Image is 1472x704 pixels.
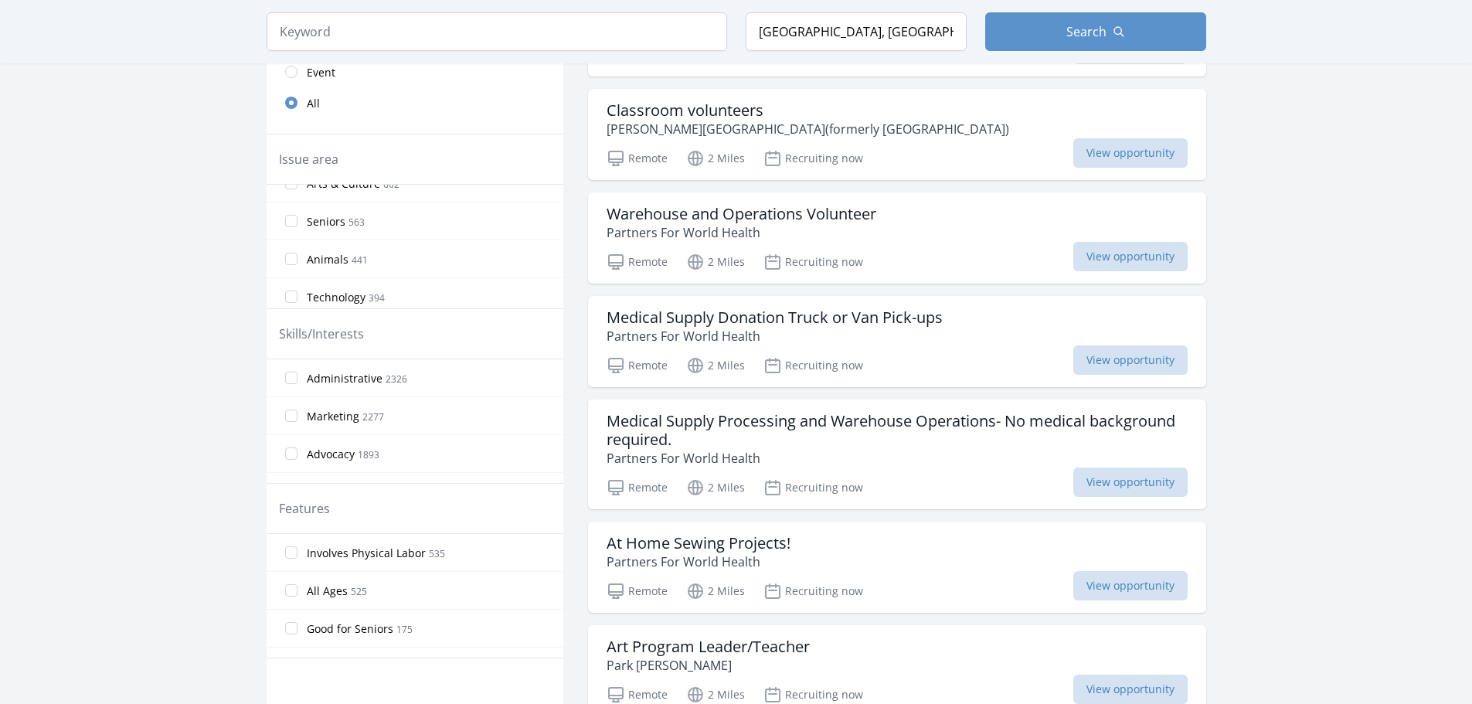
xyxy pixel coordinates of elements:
p: Recruiting now [763,253,863,271]
a: Medical Supply Donation Truck or Van Pick-ups Partners For World Health Remote 2 Miles Recruiting... [588,296,1206,387]
p: Recruiting now [763,478,863,497]
a: Medical Supply Processing and Warehouse Operations- No medical background required. Partners For ... [588,400,1206,509]
p: Recruiting now [763,356,863,375]
input: Administrative 2326 [285,372,297,384]
legend: Issue area [279,150,338,168]
span: Animals [307,252,348,267]
p: Remote [607,149,668,168]
input: All Ages 525 [285,584,297,597]
p: Recruiting now [763,582,863,600]
h3: Classroom volunteers [607,101,1009,120]
input: Keyword [267,12,727,51]
span: View opportunity [1073,242,1188,271]
p: Partners For World Health [607,223,876,242]
legend: Skills/Interests [279,325,364,343]
span: Technology [307,290,365,305]
input: Marketing 2277 [285,410,297,422]
h3: Art Program Leader/Teacher [607,638,810,656]
p: 2 Miles [686,356,745,375]
p: Recruiting now [763,149,863,168]
p: Partners For World Health [607,553,790,571]
span: 2326 [386,372,407,386]
input: Advocacy 1893 [285,447,297,460]
span: 394 [369,291,385,304]
p: Remote [607,582,668,600]
p: 2 Miles [686,582,745,600]
span: 175 [396,623,413,636]
span: View opportunity [1073,468,1188,497]
p: Remote [607,685,668,704]
h3: Medical Supply Processing and Warehouse Operations- No medical background required. [607,412,1188,449]
span: View opportunity [1073,138,1188,168]
span: 2277 [362,410,384,423]
span: View opportunity [1073,571,1188,600]
span: 662 [383,178,399,191]
input: Involves Physical Labor 535 [285,546,297,559]
button: Search [985,12,1206,51]
span: All [307,96,320,111]
p: 2 Miles [686,253,745,271]
h3: At Home Sewing Projects! [607,534,790,553]
span: 535 [429,547,445,560]
span: Search [1066,22,1107,41]
p: Park [PERSON_NAME] [607,656,810,675]
legend: Features [279,499,330,518]
span: Advocacy [307,447,355,462]
a: Warehouse and Operations Volunteer Partners For World Health Remote 2 Miles Recruiting now View o... [588,192,1206,284]
p: 2 Miles [686,149,745,168]
span: Seniors [307,214,345,230]
a: All [267,87,563,118]
span: 563 [348,216,365,229]
span: Administrative [307,371,382,386]
span: View opportunity [1073,345,1188,375]
h3: Warehouse and Operations Volunteer [607,205,876,223]
p: Partners For World Health [607,327,943,345]
span: All Ages [307,583,348,599]
span: 525 [351,585,367,598]
span: 1893 [358,448,379,461]
p: Remote [607,253,668,271]
a: At Home Sewing Projects! Partners For World Health Remote 2 Miles Recruiting now View opportunity [588,522,1206,613]
p: 2 Miles [686,478,745,497]
span: Involves Physical Labor [307,546,426,561]
a: Classroom volunteers [PERSON_NAME][GEOGRAPHIC_DATA](formerly [GEOGRAPHIC_DATA]) Remote 2 Miles Re... [588,89,1206,180]
h3: Medical Supply Donation Truck or Van Pick-ups [607,308,943,327]
span: Good for Seniors [307,621,393,637]
p: Remote [607,356,668,375]
span: Marketing [307,409,359,424]
input: Technology 394 [285,291,297,303]
input: Good for Seniors 175 [285,622,297,634]
input: Seniors 563 [285,215,297,227]
p: Recruiting now [763,685,863,704]
p: [PERSON_NAME][GEOGRAPHIC_DATA](formerly [GEOGRAPHIC_DATA]) [607,120,1009,138]
a: Event [267,56,563,87]
span: Event [307,65,335,80]
span: 441 [352,253,368,267]
p: Remote [607,478,668,497]
p: 2 Miles [686,685,745,704]
p: Partners For World Health [607,449,1188,468]
span: View opportunity [1073,675,1188,704]
input: Location [746,12,967,51]
input: Animals 441 [285,253,297,265]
